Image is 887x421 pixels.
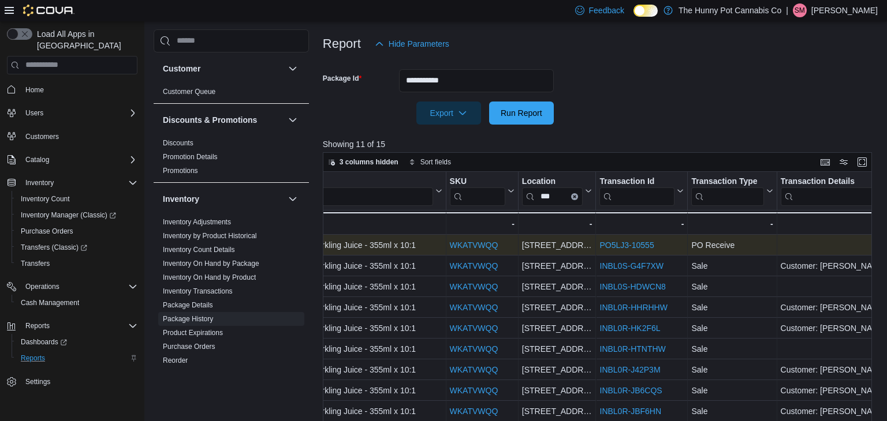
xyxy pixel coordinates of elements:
p: Showing 11 of 15 [323,138,878,150]
span: Reports [21,319,137,333]
span: Customers [25,132,59,141]
a: WKATVWQQ [449,261,498,270]
a: Package History [163,314,213,322]
span: Transfers [16,257,137,270]
button: Customer [286,61,300,75]
span: Transfers (Classic) [16,240,137,254]
span: Promotion Details [163,152,218,161]
span: Load All Apps in [GEOGRAPHIC_DATA] [32,28,137,51]
nav: Complex example [7,77,137,420]
span: Run Report [501,107,542,119]
span: Export [423,102,474,125]
button: Inventory [2,175,142,191]
button: Enter fullscreen [855,155,869,169]
a: Transfers [16,257,54,270]
h3: Discounts & Promotions [163,114,257,125]
a: Inventory Count Details [163,245,235,253]
button: Inventory Count [12,191,142,207]
div: Sale [691,280,773,294]
button: LocationClear input [522,176,592,205]
a: WKATVWQQ [449,324,498,333]
button: Inventory [21,176,58,190]
div: [STREET_ADDRESS] [522,259,592,273]
a: PO5LJ3-10555 [599,240,654,250]
span: Catalog [25,155,49,164]
h3: Report [323,37,361,51]
div: - [691,217,773,231]
div: Sale [691,300,773,314]
div: Senorita - Senorita Sparkling Juice - 355ml x 10:1 [238,321,442,335]
a: WKATVWQQ [449,407,498,416]
span: Reports [25,321,50,330]
input: Dark Mode [633,5,658,17]
span: Operations [25,282,59,291]
div: - [599,217,684,231]
a: Customer Queue [163,87,215,95]
span: Reports [16,351,137,365]
a: Transfers (Classic) [16,240,92,254]
a: Inventory Manager (Classic) [12,207,142,223]
div: - [449,217,514,231]
a: Customers [21,130,64,144]
button: Cash Management [12,295,142,311]
div: Transaction Type [691,176,763,205]
span: Customers [21,129,137,144]
div: Sale [691,342,773,356]
a: Purchase Orders [163,342,215,350]
a: Cash Management [16,296,84,310]
a: Inventory by Product Historical [163,231,257,239]
span: Inventory Transactions [163,286,233,295]
div: Sale [691,321,773,335]
span: Home [25,85,44,95]
a: Promotion Details [163,152,218,160]
span: Package History [163,314,213,323]
a: Home [21,83,49,97]
div: SKU [449,176,505,187]
a: Inventory Adjustments [163,217,231,225]
a: Inventory Transactions [163,287,233,295]
a: WKATVWQQ [449,303,498,312]
div: Senorita - Senorita Sparkling Juice - 355ml x 10:1 [238,404,442,418]
span: Purchase Orders [16,224,137,238]
a: Settings [21,375,55,389]
p: | [786,3,788,17]
a: WKATVWQQ [449,386,498,395]
div: Transaction Id [599,176,674,187]
button: Keyboard shortcuts [818,155,832,169]
button: Product [238,176,442,205]
span: Discounts [163,138,193,147]
button: Catalog [21,153,54,167]
div: Totals [237,217,442,231]
span: 3 columns hidden [340,157,398,167]
div: Product [238,176,433,187]
button: Run Report [489,102,554,125]
div: [STREET_ADDRESS] [522,404,592,418]
button: Customers [2,128,142,145]
a: Inventory On Hand by Package [163,259,259,267]
div: Inventory [154,215,309,385]
span: Inventory On Hand by Package [163,258,259,268]
span: Reports [21,354,45,363]
span: Purchase Orders [21,227,73,236]
span: Dashboards [16,335,137,349]
a: Reorder [163,356,188,364]
p: [PERSON_NAME] [811,3,878,17]
span: Cash Management [21,298,79,307]
a: INBL0R-HK2F6L [599,324,660,333]
a: WKATVWQQ [449,282,498,291]
span: Inventory Count Details [163,245,235,254]
a: INBL0R-HTNTHW [599,344,665,354]
div: [STREET_ADDRESS] [522,300,592,314]
div: [STREET_ADDRESS] [522,342,592,356]
button: Sort fields [404,155,456,169]
button: Inventory [163,193,284,204]
div: Sale [691,363,773,377]
div: [STREET_ADDRESS] [522,363,592,377]
button: Customer [163,62,284,74]
span: Users [25,108,43,118]
a: INBL0S-G4F7XW [599,261,663,270]
span: Inventory Manager (Classic) [21,210,116,220]
button: Home [2,81,142,98]
a: WKATVWQQ [449,365,498,374]
button: Purchase Orders [12,223,142,239]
